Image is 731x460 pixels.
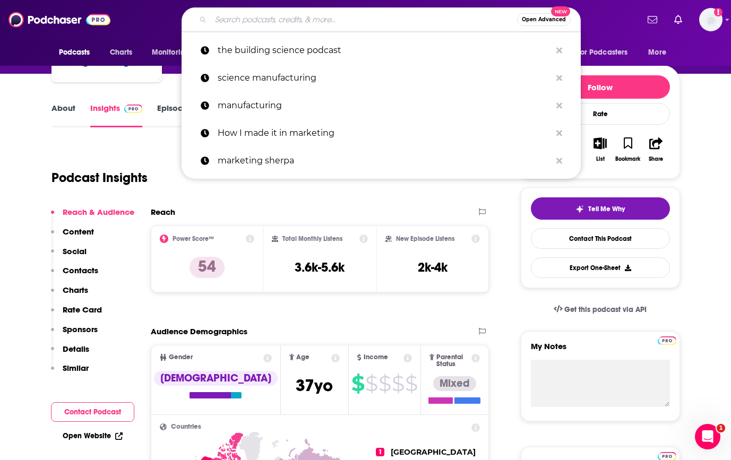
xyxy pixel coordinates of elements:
[699,8,723,31] button: Show profile menu
[351,375,364,392] span: $
[182,64,581,92] a: science manufacturing
[405,375,417,392] span: $
[436,354,470,368] span: Parental Status
[218,92,551,119] p: manufacturing
[642,131,669,169] button: Share
[586,131,614,169] button: List
[51,305,102,324] button: Rate Card
[51,103,75,127] a: About
[365,375,377,392] span: $
[110,45,133,60] span: Charts
[182,147,581,175] a: marketing sherpa
[182,37,581,64] a: the building science podcast
[157,103,208,127] a: Episodes151
[51,227,94,246] button: Content
[564,305,647,314] span: Get this podcast via API
[90,103,143,127] a: InsightsPodchaser Pro
[296,354,309,361] span: Age
[51,402,134,422] button: Contact Podcast
[51,265,98,285] button: Contacts
[551,6,570,16] span: New
[218,119,551,147] p: How I made it in marketing
[51,42,104,63] button: open menu
[570,42,643,63] button: open menu
[614,131,642,169] button: Bookmark
[433,376,476,391] div: Mixed
[391,447,476,457] span: [GEOGRAPHIC_DATA]
[124,105,143,113] img: Podchaser Pro
[151,326,247,336] h2: Audience Demographics
[531,257,670,278] button: Export One-Sheet
[522,17,566,22] span: Open Advanced
[169,354,193,361] span: Gender
[531,341,670,360] label: My Notes
[545,297,656,323] a: Get this podcast via API
[154,371,278,386] div: [DEMOGRAPHIC_DATA]
[63,363,89,373] p: Similar
[171,423,201,430] span: Countries
[531,75,670,99] button: Follow
[63,207,134,217] p: Reach & Audience
[144,42,203,63] button: open menu
[51,170,148,186] h1: Podcast Insights
[63,431,123,440] a: Open Website
[182,92,581,119] a: manufacturing
[63,227,94,237] p: Content
[641,42,680,63] button: open menu
[699,8,723,31] img: User Profile
[103,42,139,63] a: Charts
[658,336,676,345] img: Podchaser Pro
[63,324,98,334] p: Sponsors
[577,45,628,60] span: For Podcasters
[531,197,670,220] button: tell me why sparkleTell Me Why
[588,205,625,213] span: Tell Me Why
[392,375,404,392] span: $
[714,8,723,16] svg: Add a profile image
[182,119,581,147] a: How I made it in marketing
[649,156,663,162] div: Share
[59,45,90,60] span: Podcasts
[218,147,551,175] p: marketing sherpa
[699,8,723,31] span: Logged in as systemsteam
[190,257,225,278] p: 54
[364,354,388,361] span: Income
[182,7,581,32] div: Search podcasts, credits, & more...
[218,64,551,92] p: science manufacturing
[8,10,110,30] img: Podchaser - Follow, Share and Rate Podcasts
[51,207,134,227] button: Reach & Audience
[173,235,214,242] h2: Power Score™
[63,305,102,315] p: Rate Card
[218,37,551,64] p: the building science podcast
[396,235,454,242] h2: New Episode Listens
[376,448,384,456] span: 1
[296,375,333,396] span: 37 yo
[615,156,640,162] div: Bookmark
[51,324,98,344] button: Sponsors
[643,11,661,29] a: Show notifications dropdown
[51,246,87,266] button: Social
[152,45,190,60] span: Monitoring
[51,344,89,363] button: Details
[531,228,670,249] a: Contact This Podcast
[517,13,571,26] button: Open AdvancedNew
[295,259,345,275] h3: 3.6k-5.6k
[211,11,517,28] input: Search podcasts, credits, & more...
[151,207,175,217] h2: Reach
[282,235,342,242] h2: Total Monthly Listens
[717,424,725,432] span: 1
[575,205,584,213] img: tell me why sparkle
[418,259,448,275] h3: 2k-4k
[63,265,98,275] p: Contacts
[670,11,686,29] a: Show notifications dropdown
[596,156,605,162] div: List
[648,45,666,60] span: More
[63,246,87,256] p: Social
[379,375,391,392] span: $
[51,285,88,305] button: Charts
[63,285,88,295] p: Charts
[658,335,676,345] a: Pro website
[695,424,720,449] iframe: Intercom live chat
[531,103,670,125] div: Rate
[63,344,89,354] p: Details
